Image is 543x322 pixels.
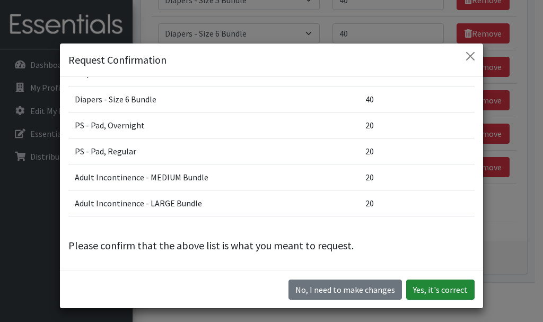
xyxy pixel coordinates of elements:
button: No I need to make changes [288,280,402,300]
p: Please confirm that the above list is what you meant to request. [68,238,475,254]
td: Diapers - Size 6 Bundle [68,86,359,112]
h5: Request Confirmation [68,52,167,68]
td: 20 [359,190,475,216]
td: 20 [359,138,475,164]
button: Yes, it's correct [406,280,475,300]
td: Adult Incontinence - MEDIUM Bundle [68,164,359,190]
button: Close [462,48,479,65]
td: PS - Pad, Overnight [68,112,359,138]
td: PS - Pad, Regular [68,138,359,164]
td: 40 [359,86,475,112]
td: 20 [359,164,475,190]
td: 20 [359,112,475,138]
td: Adult Incontinence - LARGE Bundle [68,190,359,216]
